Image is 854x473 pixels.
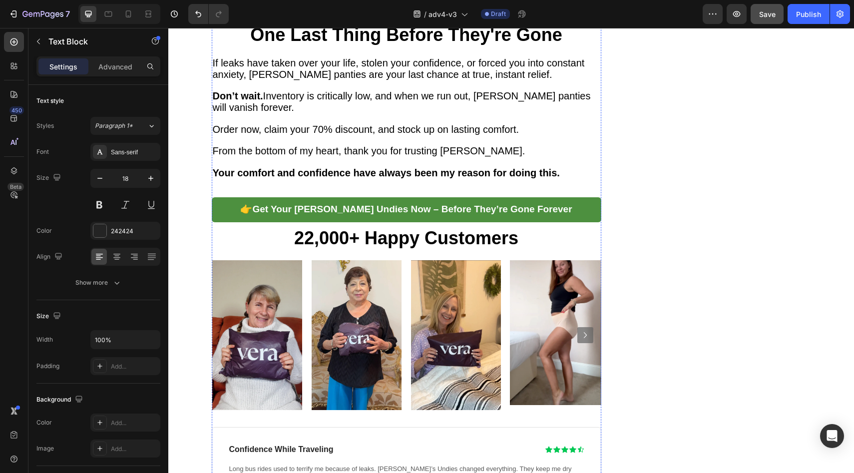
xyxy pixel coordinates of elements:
span: Inventory is critically low, and when we run out, [PERSON_NAME] panties will vanish forever. [44,62,423,85]
a: 👉Get Your [PERSON_NAME] Undies Now – Before They’re Gone Forever [43,169,433,194]
p: Text Block [48,35,133,47]
span: If leaks have taken over your life, stolen your confidence, or forced you into constant anxiety, ... [44,29,417,52]
span: / [424,9,427,19]
div: Padding [36,362,59,371]
button: Show more [36,274,160,292]
h3: Confidence While Traveling [60,416,170,428]
img: gempages_532940531508970503-703b03ca-a080-48eb-937b-e6a61f0b1097.webp [342,232,433,377]
span: Order now, claim your 70% discount, and stock up on lasting comfort. [44,96,351,107]
div: Image [36,444,54,453]
img: gempages_532940531508970503-2777fcf5-bc27-4a18-90af-696c44bfc255.webp [143,232,233,382]
div: Align [36,250,64,264]
input: Auto [91,331,160,349]
button: Carousel Next Arrow [409,299,425,315]
span: Draft [491,9,506,18]
iframe: Design area [168,28,854,473]
span: Paragraph 1* [95,121,133,130]
p: Settings [49,61,77,72]
img: gempages_532940531508970503-36eb5f54-517a-42f0-8e71-6ddd6b5bc65b.webp [44,232,134,382]
span: 👉 [72,176,84,186]
div: Publish [796,9,821,19]
div: Background [36,393,85,407]
p: Advanced [98,61,132,72]
div: 242424 [111,227,158,236]
div: Size [36,310,63,323]
strong: Don’t wait. [44,62,95,73]
div: Font [36,147,49,156]
span: adv4-v3 [428,9,457,19]
img: gempages_532940531508970503-92614b8d-ed7b-47f1-b0eb-2a4da5304887.webp [243,232,333,382]
div: Show more [75,278,122,288]
span: Get Your [PERSON_NAME] Undies Now – Before They’re Gone Forever [84,176,404,186]
div: Sans-serif [111,148,158,157]
strong: Your comfort and confidence have always been my reason for doing this. [44,139,392,150]
div: Open Intercom Messenger [820,424,844,448]
span: From the bottom of my heart, thank you for trusting [PERSON_NAME]. [44,117,357,128]
button: Save [751,4,784,24]
div: Color [36,226,52,235]
strong: 22,000+ Happy Customers [126,200,350,220]
button: 7 [4,4,74,24]
div: Color [36,418,52,427]
span: Save [759,10,776,18]
div: Text style [36,96,64,105]
div: Width [36,335,53,344]
div: Add... [111,419,158,428]
div: Size [36,171,63,185]
div: 450 [9,106,24,114]
div: Beta [7,183,24,191]
p: Long bus rides used to terrify me because of leaks. [PERSON_NAME]’s Undies changed everything. Th... [61,437,416,454]
p: 7 [65,8,70,20]
button: Publish [788,4,830,24]
div: Add... [111,445,158,454]
div: Add... [111,362,158,371]
button: Paragraph 1* [90,117,160,135]
div: Undo/Redo [188,4,229,24]
div: Styles [36,121,54,130]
